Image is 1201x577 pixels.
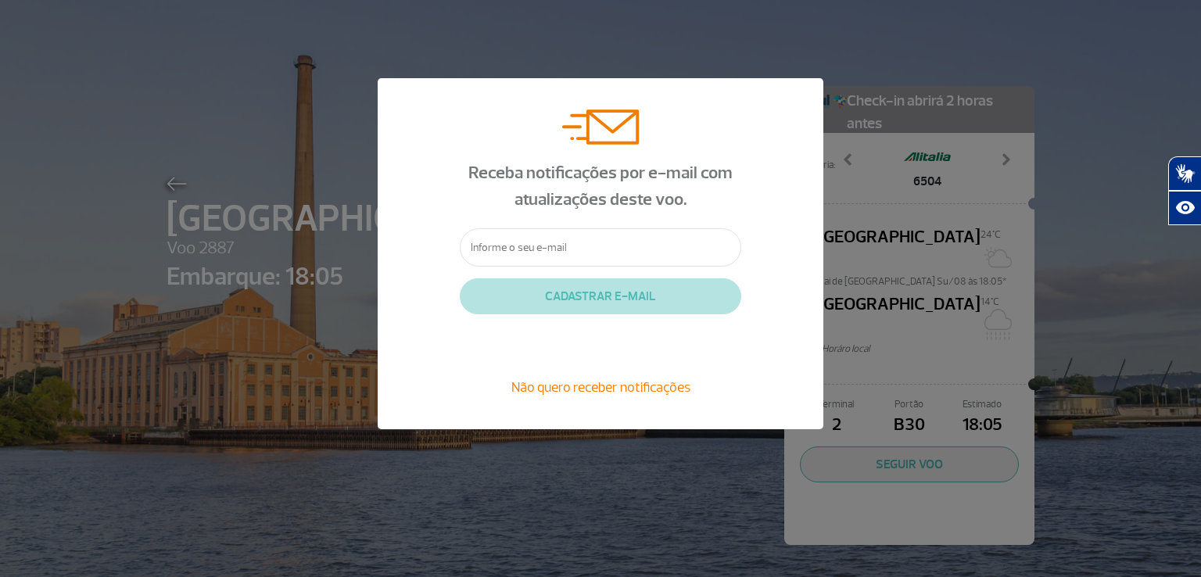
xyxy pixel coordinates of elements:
button: Abrir tradutor de língua de sinais. [1168,156,1201,191]
div: Plugin de acessibilidade da Hand Talk. [1168,156,1201,225]
span: Não quero receber notificações [511,378,690,396]
button: Abrir recursos assistivos. [1168,191,1201,225]
button: CADASTRAR E-MAIL [460,278,741,314]
input: Informe o seu e-mail [460,228,741,267]
span: Receba notificações por e-mail com atualizações deste voo. [468,162,733,210]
